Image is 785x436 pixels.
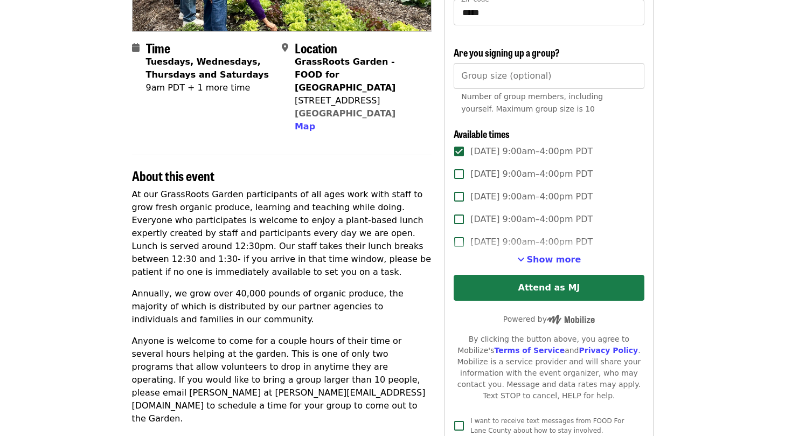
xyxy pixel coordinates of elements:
button: See more timeslots [517,253,581,266]
span: I want to receive text messages from FOOD For Lane County about how to stay involved. [470,417,624,434]
i: map-marker-alt icon [282,43,288,53]
span: Number of group members, including yourself. Maximum group size is 10 [461,92,603,113]
span: [DATE] 9:00am–4:00pm PDT [470,168,593,181]
span: Show more [527,254,581,265]
span: Available times [454,127,510,141]
span: [DATE] 9:00am–4:00pm PDT [470,190,593,203]
span: Location [295,38,337,57]
div: 9am PDT + 1 more time [146,81,273,94]
input: [object Object] [454,63,644,89]
a: Privacy Policy [579,346,638,355]
div: [STREET_ADDRESS] [295,94,423,107]
a: Terms of Service [494,346,565,355]
span: [DATE] 9:00am–4:00pm PDT [470,213,593,226]
span: Map [295,121,315,132]
span: About this event [132,166,214,185]
span: [DATE] 9:00am–4:00pm PDT [470,236,593,248]
p: Anyone is welcome to come for a couple hours of their time or several hours helping at the garden... [132,335,432,425]
span: Are you signing up a group? [454,45,560,59]
button: Map [295,120,315,133]
strong: Tuesdays, Wednesdays, Thursdays and Saturdays [146,57,269,80]
span: [DATE] 9:00am–4:00pm PDT [470,145,593,158]
p: At our GrassRoots Garden participants of all ages work with staff to grow fresh organic produce, ... [132,188,432,279]
i: calendar icon [132,43,140,53]
a: [GEOGRAPHIC_DATA] [295,108,395,119]
p: Annually, we grow over 40,000 pounds of organic produce, the majority of which is distributed by ... [132,287,432,326]
div: By clicking the button above, you agree to Mobilize's and . Mobilize is a service provider and wi... [454,334,644,402]
img: Powered by Mobilize [547,315,595,324]
button: Attend as MJ [454,275,644,301]
strong: GrassRoots Garden - FOOD for [GEOGRAPHIC_DATA] [295,57,395,93]
span: Powered by [503,315,595,323]
span: Time [146,38,170,57]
